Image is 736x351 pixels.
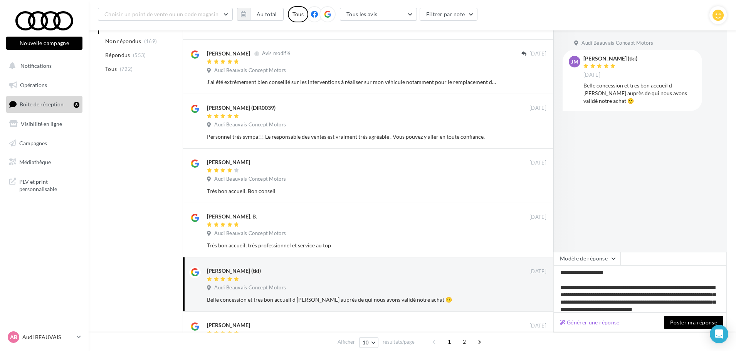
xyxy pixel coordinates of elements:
[5,116,84,132] a: Visibilité en ligne
[214,176,286,183] span: Audi Beauvais Concept Motors
[664,316,723,329] button: Poster ma réponse
[20,82,47,88] span: Opérations
[5,135,84,151] a: Campagnes
[19,139,47,146] span: Campagnes
[529,268,546,275] span: [DATE]
[359,337,379,348] button: 10
[214,230,286,237] span: Audi Beauvais Concept Motors
[74,102,79,108] div: 8
[144,38,157,44] span: (169)
[571,58,578,65] span: JM
[207,50,250,57] div: [PERSON_NAME]
[19,159,51,165] span: Médiathèque
[207,133,496,141] div: Personnel très sympa!!! Le responsable des ventes est vraiment très agréable . Vous pouvez y alle...
[262,50,290,57] span: Avis modifié
[104,11,218,17] span: Choisir un point de vente ou un code magasin
[529,160,546,166] span: [DATE]
[363,339,369,346] span: 10
[5,77,84,93] a: Opérations
[105,51,130,59] span: Répondus
[581,40,653,47] span: Audi Beauvais Concept Motors
[22,333,74,341] p: Audi BEAUVAIS
[288,6,308,22] div: Tous
[20,101,64,107] span: Boîte de réception
[214,67,286,74] span: Audi Beauvais Concept Motors
[5,58,81,74] button: Notifications
[207,267,261,275] div: [PERSON_NAME] (tki)
[529,50,546,57] span: [DATE]
[5,173,84,196] a: PLV et print personnalisable
[458,336,471,348] span: 2
[340,8,417,21] button: Tous les avis
[6,330,82,344] a: AB Audi BEAUVAIS
[338,338,355,346] span: Afficher
[710,325,728,343] div: Open Intercom Messenger
[5,96,84,113] a: Boîte de réception8
[207,187,496,195] div: Très bon accueil. Bon conseil
[10,333,17,341] span: AB
[133,52,146,58] span: (553)
[553,252,620,265] button: Modèle de réponse
[207,321,250,329] div: [PERSON_NAME]
[21,121,62,127] span: Visibilité en ligne
[529,214,546,221] span: [DATE]
[207,78,496,86] div: J'ai été extrêmement bien conseillé sur les interventions à réaliser sur mon véhicule notamment p...
[19,176,79,193] span: PLV et print personnalisable
[6,37,82,50] button: Nouvelle campagne
[207,213,257,220] div: [PERSON_NAME]. B.
[207,296,496,304] div: Belle concession et tres bon accueil d [PERSON_NAME] auprès de qui nous avons validé notre achat 🙂
[583,72,600,79] span: [DATE]
[98,8,233,21] button: Choisir un point de vente ou un code magasin
[120,66,133,72] span: (722)
[207,104,276,112] div: [PERSON_NAME] (DIR0039)
[583,56,637,61] div: [PERSON_NAME] (tki)
[346,11,378,17] span: Tous les avis
[237,8,284,21] button: Au total
[420,8,478,21] button: Filtrer par note
[557,318,623,327] button: Générer une réponse
[207,242,496,249] div: Très bon accueil, très professionnel et service au top
[529,322,546,329] span: [DATE]
[214,284,286,291] span: Audi Beauvais Concept Motors
[583,82,696,105] div: Belle concession et tres bon accueil d [PERSON_NAME] auprès de qui nous avons validé notre achat 🙂
[250,8,284,21] button: Au total
[529,105,546,112] span: [DATE]
[5,154,84,170] a: Médiathèque
[20,62,52,69] span: Notifications
[383,338,415,346] span: résultats/page
[105,65,117,73] span: Tous
[105,37,141,45] span: Non répondus
[214,121,286,128] span: Audi Beauvais Concept Motors
[207,158,250,166] div: [PERSON_NAME]
[443,336,455,348] span: 1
